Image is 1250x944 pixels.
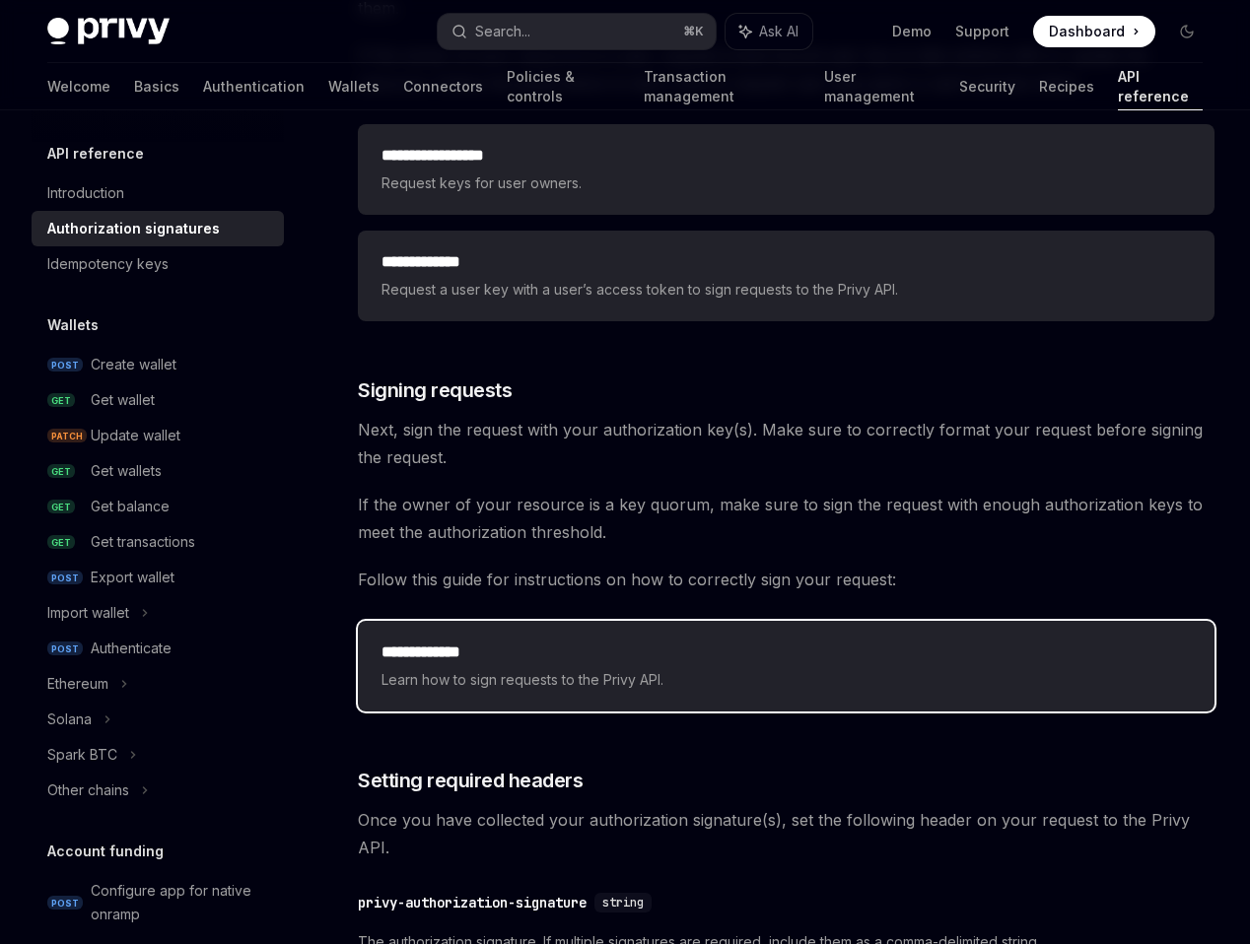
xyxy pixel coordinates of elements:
span: GET [47,500,75,514]
a: GETGet balance [32,489,284,524]
div: Get transactions [91,530,195,554]
a: Recipes [1039,63,1094,110]
span: POST [47,358,83,372]
span: ⌘ K [683,24,704,39]
div: Introduction [47,181,124,205]
a: Dashboard [1033,16,1155,47]
div: Configure app for native onramp [91,879,272,926]
div: Spark BTC [47,743,117,767]
span: POST [47,571,83,585]
div: Export wallet [91,566,174,589]
a: User management [824,63,936,110]
a: Security [959,63,1015,110]
a: Authentication [203,63,305,110]
a: POSTConfigure app for native onramp [32,873,284,932]
button: Ask AI [726,14,812,49]
div: Authenticate [91,637,172,660]
div: Import wallet [47,601,129,625]
a: GETGet wallet [32,382,284,418]
span: Ask AI [759,22,799,41]
a: PATCHUpdate wallet [32,418,284,453]
h5: Wallets [47,313,99,337]
div: Update wallet [91,424,180,447]
span: Dashboard [1049,22,1125,41]
a: Connectors [403,63,483,110]
div: privy-authorization-signature [358,893,587,912]
a: **** **** ***Learn how to sign requests to the Privy API. [358,621,1215,711]
div: Idempotency keys [47,252,169,276]
span: Signing requests [358,376,512,404]
span: PATCH [47,429,87,443]
span: If the owner of your resource is a key quorum, make sure to sign the request with enough authoriz... [358,491,1215,546]
button: Toggle dark mode [1171,16,1203,47]
a: Wallets [328,63,380,110]
a: POSTExport wallet [32,560,284,595]
span: Request keys for user owners. [382,171,1191,195]
div: Get wallet [91,388,155,412]
a: API reference [1118,63,1203,110]
a: Transaction management [644,63,800,110]
span: POST [47,896,83,910]
a: Basics [134,63,179,110]
div: Solana [47,708,92,731]
a: Idempotency keys [32,246,284,282]
span: Next, sign the request with your authorization key(s). Make sure to correctly format your request... [358,416,1215,471]
span: Setting required headers [358,767,583,794]
a: POSTCreate wallet [32,347,284,382]
div: Search... [475,20,530,43]
span: GET [47,535,75,550]
span: Once you have collected your authorization signature(s), set the following header on your request... [358,806,1215,861]
div: Other chains [47,778,129,802]
h5: API reference [47,142,144,166]
a: **** **** ***Request a user key with a user’s access token to sign requests to the Privy API. [358,231,1215,321]
div: Get wallets [91,459,162,483]
a: Authorization signatures [32,211,284,246]
a: Introduction [32,175,284,211]
span: POST [47,641,83,656]
span: Learn how to sign requests to the Privy API. [382,668,1191,692]
a: POSTAuthenticate [32,631,284,666]
div: Get balance [91,495,170,518]
a: GETGet wallets [32,453,284,489]
h5: Account funding [47,840,164,863]
span: GET [47,393,75,408]
a: Support [955,22,1009,41]
a: GETGet transactions [32,524,284,560]
div: Create wallet [91,353,176,376]
span: GET [47,464,75,479]
a: Policies & controls [507,63,620,110]
span: Follow this guide for instructions on how to correctly sign your request: [358,566,1215,593]
span: string [602,895,644,910]
button: Search...⌘K [438,14,716,49]
div: Ethereum [47,672,108,696]
a: Demo [892,22,932,41]
a: Welcome [47,63,110,110]
div: Authorization signatures [47,217,220,240]
span: Request a user key with a user’s access token to sign requests to the Privy API. [382,278,1191,302]
img: dark logo [47,18,170,45]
